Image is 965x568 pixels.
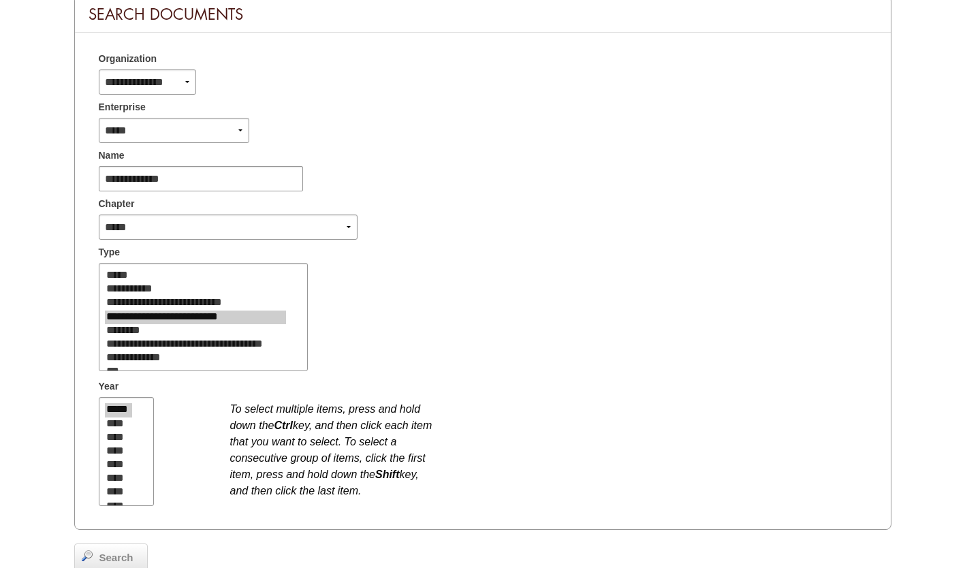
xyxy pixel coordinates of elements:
span: Search [93,550,140,566]
img: magnifier.png [82,550,93,561]
span: Enterprise [99,100,146,114]
span: Year [99,379,119,394]
b: Shift [375,469,400,480]
div: To select multiple items, press and hold down the key, and then click each item that you want to ... [230,394,434,499]
b: Ctrl [274,420,293,431]
span: Organization [99,52,157,66]
span: Type [99,245,121,259]
span: Name [99,148,125,163]
span: Chapter [99,197,135,211]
